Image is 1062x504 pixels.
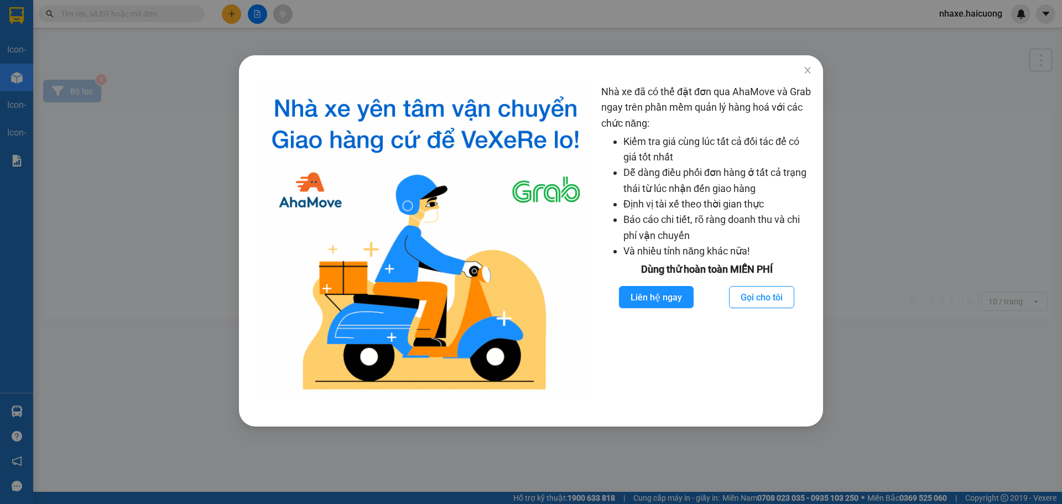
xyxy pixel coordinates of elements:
li: Kiểm tra giá cùng lúc tất cả đối tác để có giá tốt nhất [623,134,812,165]
div: Nhà xe đã có thể đặt đơn qua AhaMove và Grab ngay trên phần mềm quản lý hàng hoá với các chức năng: [601,84,812,399]
button: Gọi cho tôi [729,286,794,308]
li: Và nhiều tính năng khác nữa! [623,243,812,259]
li: Dễ dàng điều phối đơn hàng ở tất cả trạng thái từ lúc nhận đến giao hàng [623,165,812,196]
button: Liên hệ ngay [619,286,694,308]
img: logo [259,84,592,399]
span: Gọi cho tôi [741,290,783,304]
span: close [803,66,812,75]
li: Định vị tài xế theo thời gian thực [623,196,812,212]
button: Close [792,55,823,86]
li: Báo cáo chi tiết, rõ ràng doanh thu và chi phí vận chuyển [623,212,812,243]
span: Liên hệ ngay [631,290,682,304]
div: Dùng thử hoàn toàn MIỄN PHÍ [601,262,812,277]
